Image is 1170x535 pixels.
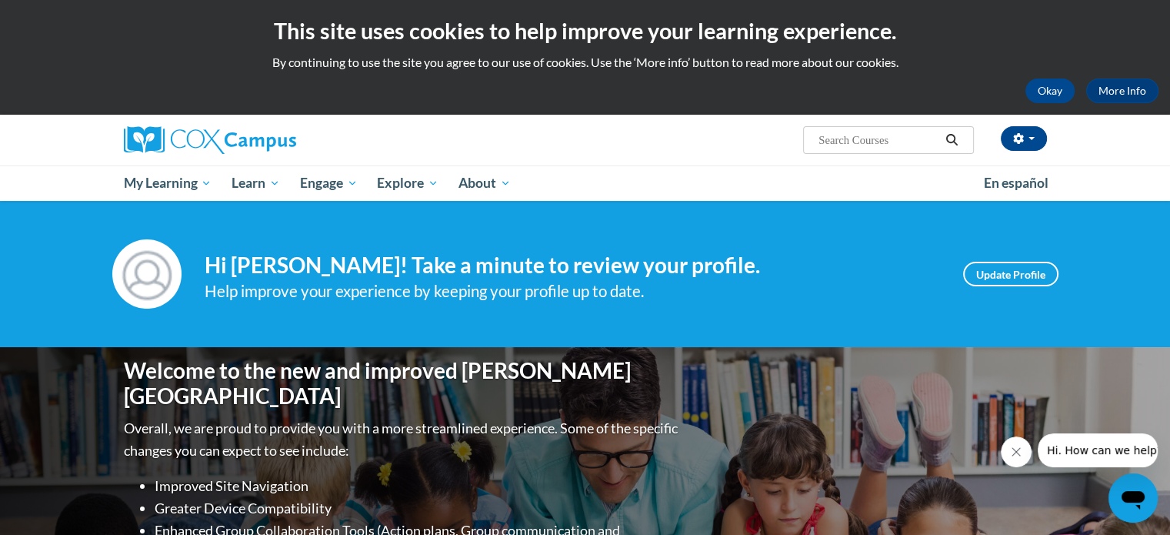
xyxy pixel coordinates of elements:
[155,475,682,497] li: Improved Site Navigation
[114,166,222,201] a: My Learning
[448,166,521,201] a: About
[123,174,212,192] span: My Learning
[12,54,1158,71] p: By continuing to use the site you agree to our use of cookies. Use the ‘More info’ button to read...
[124,358,682,410] h1: Welcome to the new and improved [PERSON_NAME][GEOGRAPHIC_DATA]
[1025,79,1075,103] button: Okay
[377,174,438,192] span: Explore
[222,166,290,201] a: Learn
[12,15,1158,46] h2: This site uses cookies to help improve your learning experience.
[984,175,1048,191] span: En español
[1038,433,1158,467] iframe: Message from company
[112,239,182,309] img: Profile Image
[290,166,368,201] a: Engage
[124,126,416,154] a: Cox Campus
[963,262,1058,286] a: Update Profile
[155,497,682,520] li: Greater Device Compatibility
[1001,126,1047,151] button: Account Settings
[124,417,682,462] p: Overall, we are proud to provide you with a more streamlined experience. Some of the specific cha...
[940,131,963,149] button: Search
[300,174,358,192] span: Engage
[367,166,448,201] a: Explore
[9,11,125,23] span: Hi. How can we help?
[817,131,940,149] input: Search Courses
[1001,436,1032,467] iframe: Close message
[232,174,280,192] span: Learn
[124,126,296,154] img: Cox Campus
[1108,473,1158,523] iframe: Button to launch messaging window
[1086,79,1158,103] a: More Info
[974,167,1058,199] a: En español
[205,252,940,279] h4: Hi [PERSON_NAME]! Take a minute to review your profile.
[101,166,1070,201] div: Main menu
[458,174,511,192] span: About
[205,279,940,304] div: Help improve your experience by keeping your profile up to date.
